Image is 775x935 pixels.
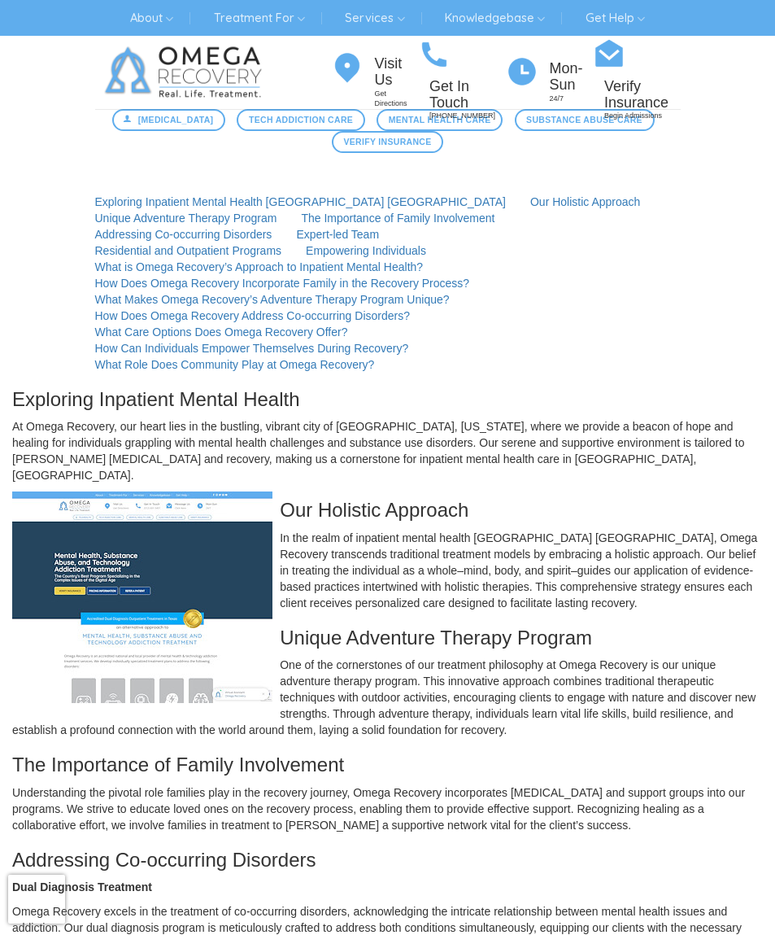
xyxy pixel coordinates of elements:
[332,131,443,153] a: Verify Insurance
[12,657,763,738] p: One of the cornerstones of our treatment philosophy at Omega Recovery is our unique adventure the...
[95,277,470,290] a: How Does Omega Recovery Incorporate Family in the Recovery Process?
[573,5,657,31] a: Get Help
[95,212,277,225] a: Unique Adventure Therapy Program
[331,48,419,109] a: Visit Us Get Directions
[237,109,364,131] a: Tech Addiction Care
[95,228,272,241] a: Addressing Co-occurring Disorders
[12,784,763,833] p: Understanding the pivotal role families play in the recovery journey, Omega Recovery incorporates...
[202,5,317,31] a: Treatment For
[530,195,640,208] a: Our Holistic Approach
[95,293,450,306] a: What Makes Omega Recovery’s Adventure Therapy Program Unique?
[249,113,353,127] span: Tech Addiction Care
[95,195,506,208] a: Exploring Inpatient Mental Health [GEOGRAPHIC_DATA] [GEOGRAPHIC_DATA]
[429,79,506,111] h4: Get In Touch
[433,5,557,31] a: Knowledgebase
[604,111,681,121] p: Begin Admissions
[306,244,426,257] a: Empowering Individuals
[12,530,763,611] p: In the realm of inpatient mental health [GEOGRAPHIC_DATA] [GEOGRAPHIC_DATA], Omega Recovery trans...
[118,5,185,31] a: About
[95,244,282,257] a: Residential and Outpatient Programs
[296,228,379,241] a: Expert-led Team
[343,135,431,149] span: Verify Insurance
[593,36,681,121] a: Verify Insurance Begin Admissions
[375,89,419,110] p: Get Directions
[418,36,506,121] a: Get In Touch [PHONE_NUMBER]
[12,850,763,871] h3: Addressing Co-occurring Disorders
[95,309,410,322] a: How Does Omega Recovery Address Co-occurring Disorders?
[138,113,214,127] span: [MEDICAL_DATA]
[95,358,375,371] a: What Role Does Community Play at Omega Recovery?
[12,500,763,521] h3: Our Holistic Approach
[112,109,225,131] a: [MEDICAL_DATA]
[333,5,416,31] a: Services
[95,260,424,273] a: What is Omega Recovery’s Approach to Inpatient Mental Health?
[12,754,763,776] h3: The Importance of Family Involvement
[429,111,506,121] p: [PHONE_NUMBER]
[301,212,494,225] a: The Importance of Family Involvement
[12,418,763,483] p: At Omega Recovery, our heart lies in the bustling, vibrant city of [GEOGRAPHIC_DATA], [US_STATE],...
[550,61,594,94] h4: Mon-Sun
[12,880,152,893] strong: Dual Diagnosis Treatment
[604,79,681,111] h4: Verify Insurance
[12,492,272,703] img: Inpatient Mental Health Austin TX
[95,342,409,355] a: How Can Individuals Empower Themselves During Recovery?
[8,875,65,924] iframe: reCAPTCHA
[375,56,419,89] h4: Visit Us
[12,627,763,649] h3: Unique Adventure Therapy Program
[95,326,348,339] a: What Care Options Does Omega Recovery Offer?
[12,389,763,410] h3: Exploring Inpatient Mental Health
[550,94,594,104] p: 24/7
[95,36,278,109] img: Omega Recovery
